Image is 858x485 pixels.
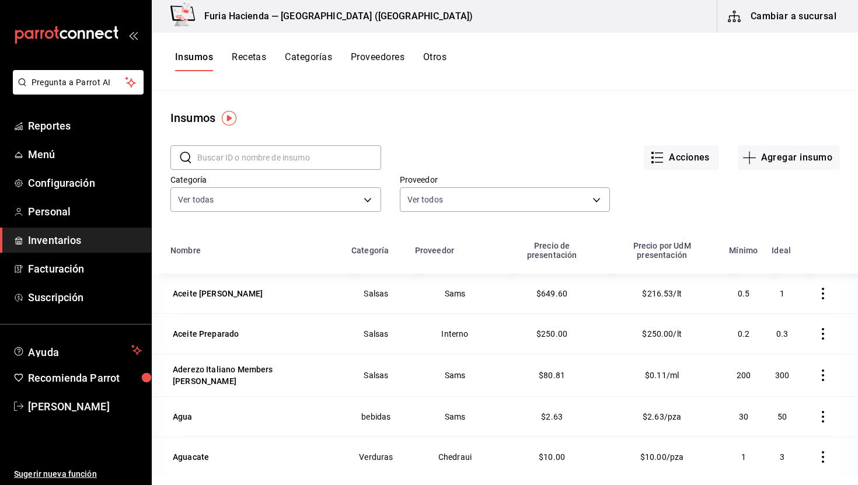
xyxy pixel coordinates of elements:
[738,145,839,170] button: Agregar insumo
[28,370,142,386] span: Recomienda Parrot
[344,396,408,437] td: bebidas
[539,452,565,462] span: $10.00
[738,289,749,298] span: 0.5
[175,51,213,71] button: Insumos
[178,194,214,205] span: Ver todas
[415,246,454,255] div: Proveedor
[541,412,563,421] span: $2.63
[408,354,503,396] td: Sams
[14,468,142,480] span: Sugerir nueva función
[737,371,751,380] span: 200
[28,232,142,248] span: Inventarios
[408,313,503,354] td: Interno
[644,145,719,170] button: Acciones
[643,412,681,421] span: $2.63/pza
[408,437,503,477] td: Chedraui
[344,313,408,354] td: Salsas
[285,51,332,71] button: Categorías
[173,328,239,340] div: Aceite Preparado
[28,118,142,134] span: Reportes
[28,146,142,162] span: Menú
[739,412,748,421] span: 30
[407,194,443,205] span: Ver todos
[173,288,263,299] div: Aceite [PERSON_NAME]
[351,246,389,255] div: Categoría
[170,246,201,255] div: Nombre
[232,51,266,71] button: Recetas
[642,329,682,339] span: $250.00/lt
[408,274,503,313] td: Sams
[173,411,193,423] div: Agua
[195,9,473,23] h3: Furia Hacienda — [GEOGRAPHIC_DATA] ([GEOGRAPHIC_DATA])
[400,176,611,184] label: Proveedor
[170,176,381,184] label: Categoría
[741,452,746,462] span: 1
[173,451,209,463] div: Aguacate
[28,289,142,305] span: Suscripción
[536,329,567,339] span: $250.00
[640,452,684,462] span: $10.00/pza
[780,289,784,298] span: 1
[609,241,715,260] div: Precio por UdM presentación
[408,396,503,437] td: Sams
[351,51,404,71] button: Proveedores
[775,371,789,380] span: 300
[539,371,565,380] span: $80.81
[344,354,408,396] td: Salsas
[776,329,788,339] span: 0.3
[509,241,595,260] div: Precio de presentación
[738,329,749,339] span: 0.2
[32,76,125,89] span: Pregunta a Parrot AI
[175,51,447,71] div: navigation tabs
[128,30,138,40] button: open_drawer_menu
[423,51,447,71] button: Otros
[222,111,236,125] img: Tooltip marker
[173,364,335,387] div: Aderezo Italiano Members [PERSON_NAME]
[8,85,144,97] a: Pregunta a Parrot AI
[645,371,679,380] span: $0.11/ml
[28,343,127,357] span: Ayuda
[777,412,787,421] span: 50
[28,399,142,414] span: [PERSON_NAME]
[536,289,567,298] span: $649.60
[642,289,682,298] span: $216.53/lt
[28,261,142,277] span: Facturación
[13,70,144,95] button: Pregunta a Parrot AI
[780,452,784,462] span: 3
[344,437,408,477] td: Verduras
[28,175,142,191] span: Configuración
[28,204,142,219] span: Personal
[170,109,215,127] div: Insumos
[729,246,758,255] div: Mínimo
[197,146,381,169] input: Buscar ID o nombre de insumo
[344,274,408,313] td: Salsas
[772,246,791,255] div: Ideal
